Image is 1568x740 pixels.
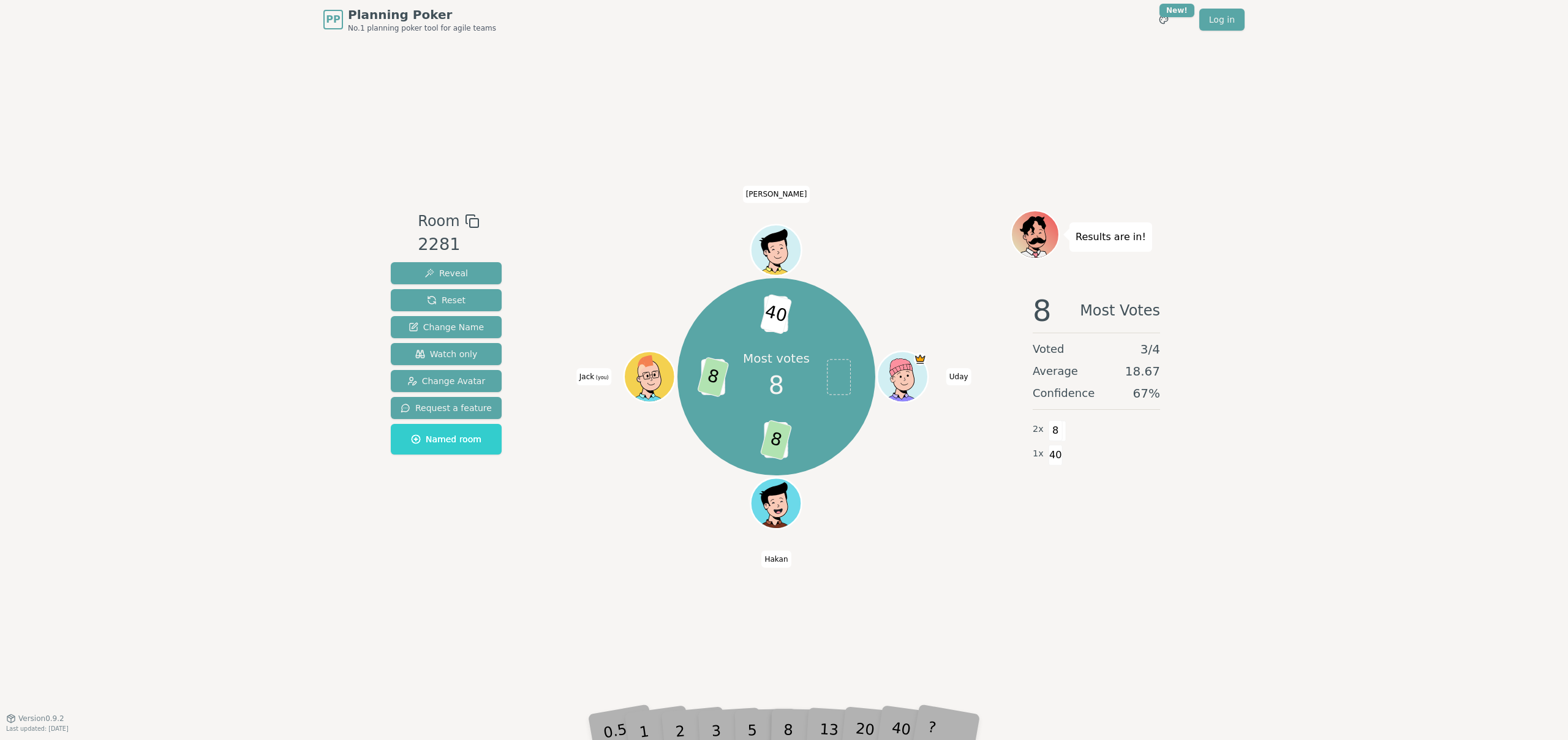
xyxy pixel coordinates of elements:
[761,551,791,568] span: Click to change your name
[391,289,502,311] button: Reset
[1133,385,1160,402] span: 67 %
[418,210,459,232] span: Room
[594,375,609,380] span: (you)
[415,348,478,360] span: Watch only
[1033,341,1065,358] span: Voted
[946,368,971,385] span: Click to change your name
[697,357,729,398] span: 8
[1080,296,1160,325] span: Most Votes
[6,725,69,732] span: Last updated: [DATE]
[391,262,502,284] button: Reveal
[323,6,496,33] a: PPPlanning PokerNo.1 planning poker tool for agile teams
[18,714,64,723] span: Version 0.9.2
[1033,385,1095,402] span: Confidence
[760,293,793,334] span: 40
[424,267,468,279] span: Reveal
[914,353,927,366] span: Uday is the host
[391,397,502,419] button: Request a feature
[427,294,466,306] span: Reset
[1049,420,1063,441] span: 8
[1199,9,1245,31] a: Log in
[1049,445,1063,466] span: 40
[576,368,612,385] span: Click to change your name
[391,424,502,455] button: Named room
[409,321,484,333] span: Change Name
[401,402,492,414] span: Request a feature
[1125,363,1160,380] span: 18.67
[1033,363,1078,380] span: Average
[411,433,481,445] span: Named room
[1033,296,1052,325] span: 8
[1033,423,1044,436] span: 2 x
[418,232,479,257] div: 2281
[1033,447,1044,461] span: 1 x
[626,353,674,401] button: Click to change your avatar
[348,23,496,33] span: No.1 planning poker tool for agile teams
[743,350,810,367] p: Most votes
[6,714,64,723] button: Version0.9.2
[326,12,340,27] span: PP
[407,375,486,387] span: Change Avatar
[1159,4,1194,17] div: New!
[1153,9,1175,31] button: New!
[1140,341,1160,358] span: 3 / 4
[348,6,496,23] span: Planning Poker
[391,316,502,338] button: Change Name
[743,186,810,203] span: Click to change your name
[1076,228,1146,246] p: Results are in!
[769,367,784,404] span: 8
[391,343,502,365] button: Watch only
[391,370,502,392] button: Change Avatar
[760,420,793,461] span: 8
